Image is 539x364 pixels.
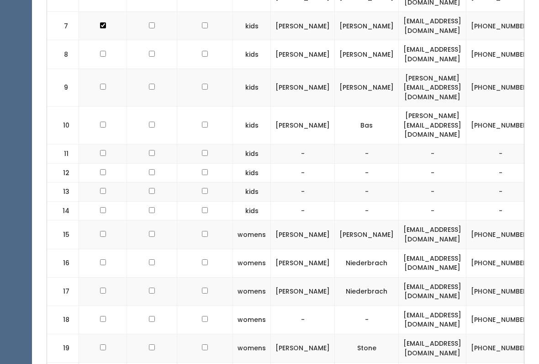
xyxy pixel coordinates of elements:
[335,277,399,305] td: Niederbrach
[233,163,271,182] td: kids
[47,40,79,69] td: 8
[466,249,535,277] td: [PHONE_NUMBER]
[47,182,79,202] td: 13
[233,305,271,334] td: womens
[233,277,271,305] td: womens
[47,12,79,40] td: 7
[271,249,335,277] td: [PERSON_NAME]
[271,163,335,182] td: -
[47,145,79,164] td: 11
[399,201,466,220] td: -
[466,69,535,107] td: [PHONE_NUMBER]
[335,182,399,202] td: -
[399,145,466,164] td: -
[233,334,271,362] td: womens
[466,12,535,40] td: [PHONE_NUMBER]
[233,249,271,277] td: womens
[233,182,271,202] td: kids
[233,145,271,164] td: kids
[466,201,535,220] td: -
[47,201,79,220] td: 14
[335,334,399,362] td: Stone
[233,107,271,145] td: kids
[271,334,335,362] td: [PERSON_NAME]
[399,249,466,277] td: [EMAIL_ADDRESS][DOMAIN_NAME]
[233,40,271,69] td: kids
[271,107,335,145] td: [PERSON_NAME]
[47,277,79,305] td: 17
[233,69,271,107] td: kids
[466,305,535,334] td: [PHONE_NUMBER]
[47,69,79,107] td: 9
[47,305,79,334] td: 18
[335,305,399,334] td: -
[271,182,335,202] td: -
[47,220,79,249] td: 15
[335,107,399,145] td: Bas
[271,12,335,40] td: [PERSON_NAME]
[466,220,535,249] td: [PHONE_NUMBER]
[399,12,466,40] td: [EMAIL_ADDRESS][DOMAIN_NAME]
[399,305,466,334] td: [EMAIL_ADDRESS][DOMAIN_NAME]
[399,69,466,107] td: [PERSON_NAME][EMAIL_ADDRESS][DOMAIN_NAME]
[47,163,79,182] td: 12
[335,69,399,107] td: [PERSON_NAME]
[271,220,335,249] td: [PERSON_NAME]
[335,201,399,220] td: -
[399,107,466,145] td: [PERSON_NAME][EMAIL_ADDRESS][DOMAIN_NAME]
[399,277,466,305] td: [EMAIL_ADDRESS][DOMAIN_NAME]
[271,305,335,334] td: -
[47,249,79,277] td: 16
[271,277,335,305] td: [PERSON_NAME]
[47,107,79,145] td: 10
[399,220,466,249] td: [EMAIL_ADDRESS][DOMAIN_NAME]
[466,163,535,182] td: -
[335,249,399,277] td: Niederbrach
[466,182,535,202] td: -
[335,12,399,40] td: [PERSON_NAME]
[335,145,399,164] td: -
[466,145,535,164] td: -
[233,12,271,40] td: kids
[335,40,399,69] td: [PERSON_NAME]
[399,334,466,362] td: [EMAIL_ADDRESS][DOMAIN_NAME]
[466,107,535,145] td: [PHONE_NUMBER]
[335,220,399,249] td: [PERSON_NAME]
[466,277,535,305] td: [PHONE_NUMBER]
[233,220,271,249] td: womens
[271,201,335,220] td: -
[399,182,466,202] td: -
[399,163,466,182] td: -
[233,201,271,220] td: kids
[466,40,535,69] td: [PHONE_NUMBER]
[47,334,79,362] td: 19
[466,334,535,362] td: [PHONE_NUMBER]
[271,69,335,107] td: [PERSON_NAME]
[399,40,466,69] td: [EMAIL_ADDRESS][DOMAIN_NAME]
[271,145,335,164] td: -
[335,163,399,182] td: -
[271,40,335,69] td: [PERSON_NAME]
